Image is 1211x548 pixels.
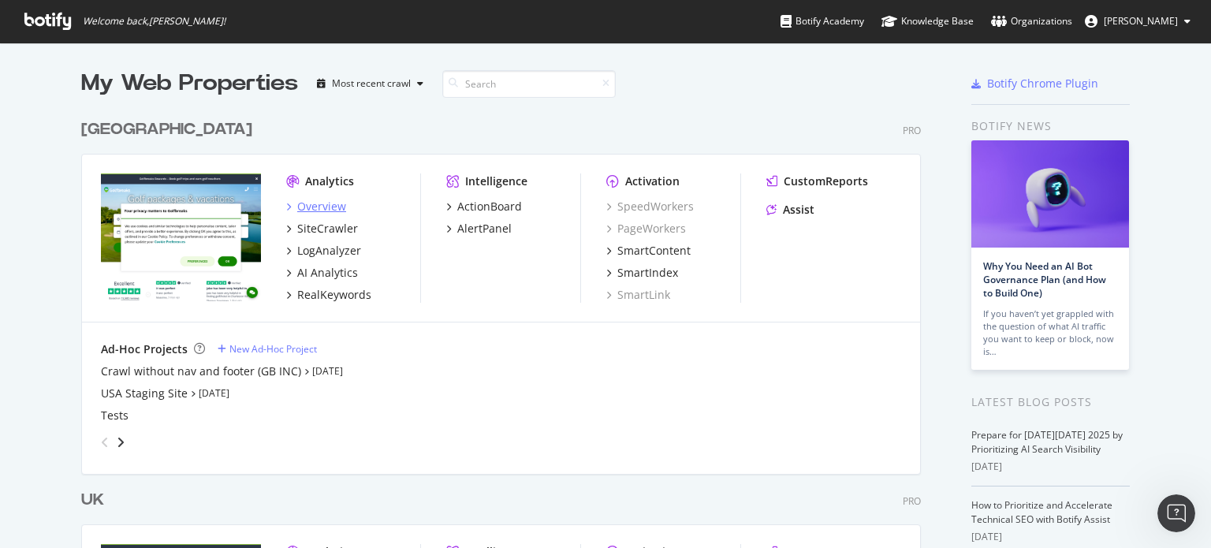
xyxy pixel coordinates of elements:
div: ActionBoard [457,199,522,214]
a: Overview [286,199,346,214]
a: SiteCrawler [286,221,358,237]
a: ActionBoard [446,199,522,214]
a: SpeedWorkers [606,199,694,214]
div: UK [81,489,104,512]
div: Botify Academy [781,13,864,29]
div: SmartIndex [617,265,678,281]
div: angle-right [115,434,126,450]
div: Latest Blog Posts [971,393,1130,411]
a: New Ad-Hoc Project [218,342,317,356]
div: CustomReports [784,173,868,189]
a: Assist [766,202,814,218]
div: Botify Chrome Plugin [987,76,1098,91]
a: USA Staging Site [101,386,188,401]
a: SmartContent [606,243,691,259]
div: LogAnalyzer [297,243,361,259]
a: Crawl without nav and footer (GB INC) [101,363,301,379]
div: Activation [625,173,680,189]
a: AlertPanel [446,221,512,237]
div: SiteCrawler [297,221,358,237]
div: Assist [783,202,814,218]
div: Intelligence [465,173,527,189]
button: [PERSON_NAME] [1072,9,1203,34]
div: [DATE] [971,460,1130,474]
div: Knowledge Base [881,13,974,29]
button: Most recent crawl [311,71,430,96]
a: Why You Need an AI Bot Governance Plan (and How to Build One) [983,259,1106,300]
div: Botify news [971,117,1130,135]
a: PageWorkers [606,221,686,237]
a: [GEOGRAPHIC_DATA] [81,118,259,141]
img: Why You Need an AI Bot Governance Plan (and How to Build One) [971,140,1129,248]
a: CustomReports [766,173,868,189]
div: Pro [903,124,921,137]
div: [DATE] [971,530,1130,544]
a: SmartIndex [606,265,678,281]
a: How to Prioritize and Accelerate Technical SEO with Botify Assist [971,498,1112,526]
div: SmartContent [617,243,691,259]
a: RealKeywords [286,287,371,303]
span: Tom Duncombe [1104,14,1178,28]
a: Botify Chrome Plugin [971,76,1098,91]
div: RealKeywords [297,287,371,303]
a: LogAnalyzer [286,243,361,259]
img: www.golfbreaks.com/en-us/ [101,173,261,301]
div: Overview [297,199,346,214]
div: Analytics [305,173,354,189]
a: [DATE] [199,386,229,400]
div: AlertPanel [457,221,512,237]
a: [DATE] [312,364,343,378]
a: AI Analytics [286,265,358,281]
div: Ad-Hoc Projects [101,341,188,357]
span: Welcome back, [PERSON_NAME] ! [83,15,225,28]
div: My Web Properties [81,68,298,99]
input: Search [442,70,616,98]
a: Tests [101,408,129,423]
div: New Ad-Hoc Project [229,342,317,356]
div: If you haven’t yet grappled with the question of what AI traffic you want to keep or block, now is… [983,308,1117,358]
div: Pro [903,494,921,508]
div: AI Analytics [297,265,358,281]
div: [GEOGRAPHIC_DATA] [81,118,252,141]
iframe: Intercom live chat [1157,494,1195,532]
a: SmartLink [606,287,670,303]
a: Prepare for [DATE][DATE] 2025 by Prioritizing AI Search Visibility [971,428,1123,456]
div: Organizations [991,13,1072,29]
a: UK [81,489,110,512]
div: Most recent crawl [332,79,411,88]
div: angle-left [95,430,115,455]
